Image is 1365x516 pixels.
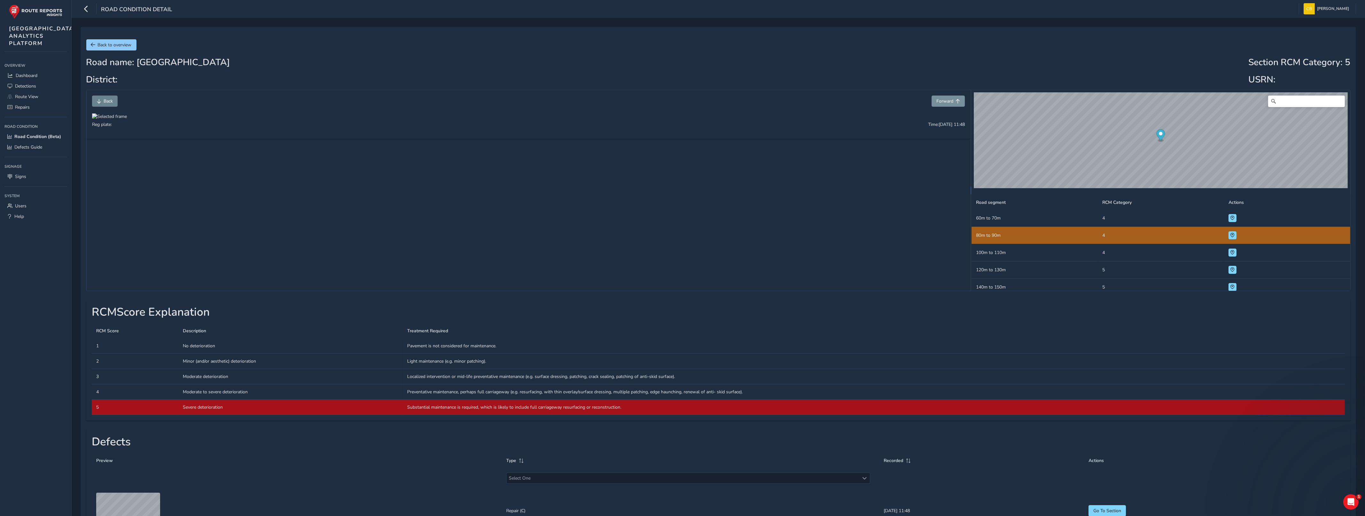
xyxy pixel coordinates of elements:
span: Treatment Required [407,328,448,334]
a: Road Condition (Beta) [4,131,67,142]
div: System [4,191,67,201]
td: 5 [92,400,178,415]
td: 4 [1098,244,1224,261]
span: Back [104,98,113,104]
td: 4 [92,384,178,400]
td: Localized intervention or mid-life preventative maintenance (e.g. surface dressing, patching, cra... [403,369,1345,384]
p: Reg plate: [92,121,112,128]
button: Back to overview [86,39,136,50]
span: Road Condition Detail [101,5,172,14]
input: Search [1268,96,1345,107]
span: Type [506,458,516,464]
span: Help [14,213,24,219]
h2: Section RCM Category : 5 [1249,57,1351,68]
a: Users [4,201,67,211]
span: Defects Guide [14,144,42,150]
td: Severe deterioration [178,400,403,415]
div: Map marker [1157,129,1165,142]
td: Light maintenance (e.g. minor patching). [403,354,1345,369]
td: 60m to 70m [972,210,1098,227]
div: Overview [4,61,67,70]
span: Dashboard [16,73,37,79]
td: 5 [1098,261,1224,279]
a: Route View [4,91,67,102]
div: Road Condition [4,122,67,131]
span: RCM Score [96,328,119,334]
td: 1 [92,338,178,354]
span: Road segment [976,199,1006,205]
h2: District: [86,74,230,85]
a: Dashboard [4,70,67,81]
button: [PERSON_NAME] [1304,3,1351,14]
button: Back [92,96,118,107]
span: [GEOGRAPHIC_DATA] ANALYTICS PLATFORM [9,25,76,47]
a: Help [4,211,67,222]
button: Forward [932,96,965,107]
h1: RCM Score Explanation [92,305,1345,319]
td: 120m to 130m [972,261,1098,279]
td: Moderate deterioration [178,369,403,384]
div: Select One [859,473,870,483]
h2: Road name: [GEOGRAPHIC_DATA] [86,57,230,68]
p: Time: [DATE] 11:48 [928,121,965,132]
canvas: Map [974,92,1348,188]
td: 3 [92,369,178,384]
span: Detections [15,83,36,89]
a: Repairs [4,102,67,112]
img: diamond-layout [1304,3,1315,14]
iframe: Intercom live chat [1343,494,1359,510]
span: Route View [15,94,38,100]
span: Description [183,328,206,334]
td: 5 [1098,279,1224,296]
span: Back to overview [98,42,132,48]
td: 4 [1098,227,1224,244]
a: Detections [4,81,67,91]
h2: USRN: [1249,74,1351,85]
td: Preventative maintenance, perhaps full carriageway (e.g. resurfacing, with thin overlay/surface d... [403,384,1345,400]
span: [PERSON_NAME] [1317,3,1349,14]
td: Pavement is not considered for maintenance. [403,338,1345,354]
td: 4 [1098,210,1224,227]
td: No deterioration [178,338,403,354]
span: Signs [15,173,26,180]
span: Actions [1229,199,1244,205]
span: Select One [507,473,859,483]
td: Minor (and/or aesthetic) deterioration [178,354,403,369]
td: 100m to 110m [972,244,1098,261]
span: Actions [1089,458,1104,464]
div: Signage [4,162,67,171]
span: RCM Category [1102,199,1132,205]
td: Substantial maintenance is required, which is likely to include full carriageway resurfacing or r... [403,400,1345,415]
td: Moderate to severe deterioration [178,384,403,400]
td: 2 [92,354,178,369]
span: Road Condition (Beta) [14,134,61,140]
span: Forward [936,98,953,104]
span: Users [15,203,27,209]
a: Defects Guide [4,142,67,152]
img: rr logo [9,4,62,19]
span: Repairs [15,104,30,110]
a: Signs [4,171,67,182]
span: Preview [96,458,113,464]
span: 1 [1356,494,1361,499]
td: 80m to 90m [972,227,1098,244]
h1: Defects [92,435,1345,449]
span: Recorded [884,458,903,464]
td: 140m to 150m [972,279,1098,296]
